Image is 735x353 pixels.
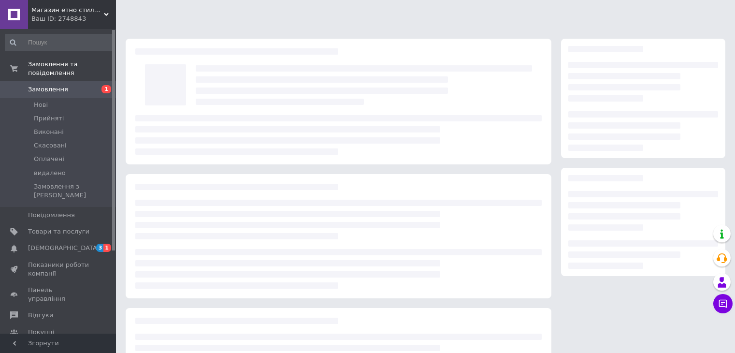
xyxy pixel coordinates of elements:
[28,60,116,77] span: Замовлення та повідомлення
[28,244,100,252] span: [DEMOGRAPHIC_DATA]
[34,182,113,200] span: Замовлення з [PERSON_NAME]
[34,155,64,163] span: Оплачені
[96,244,104,252] span: 3
[28,227,89,236] span: Товари та послуги
[28,85,68,94] span: Замовлення
[103,244,111,252] span: 1
[31,6,104,15] span: Магазин етно стилю Полотно
[713,294,733,313] button: Чат з покупцем
[28,211,75,220] span: Повідомлення
[28,286,89,303] span: Панель управління
[34,169,66,177] span: видалено
[101,85,111,93] span: 1
[34,128,64,136] span: Виконані
[28,328,54,337] span: Покупці
[28,261,89,278] span: Показники роботи компанії
[5,34,114,51] input: Пошук
[28,311,53,320] span: Відгуки
[34,101,48,109] span: Нові
[34,114,64,123] span: Прийняті
[34,141,67,150] span: Скасовані
[31,15,116,23] div: Ваш ID: 2748843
